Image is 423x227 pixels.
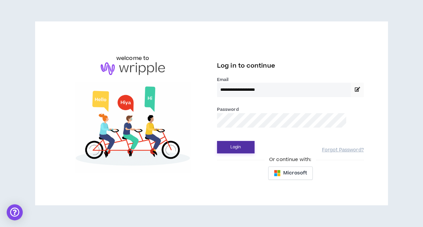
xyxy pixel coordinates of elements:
[7,204,23,220] div: Open Intercom Messenger
[59,82,206,173] img: Welcome to Wripple
[217,77,364,83] label: Email
[322,147,363,153] a: Forgot Password?
[268,166,313,180] button: Microsoft
[217,106,239,112] label: Password
[217,62,275,70] span: Log in to continue
[217,141,254,153] button: Login
[265,156,316,163] span: Or continue with:
[283,169,307,177] span: Microsoft
[116,54,149,62] h6: welcome to
[101,62,165,75] img: logo-brand.png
